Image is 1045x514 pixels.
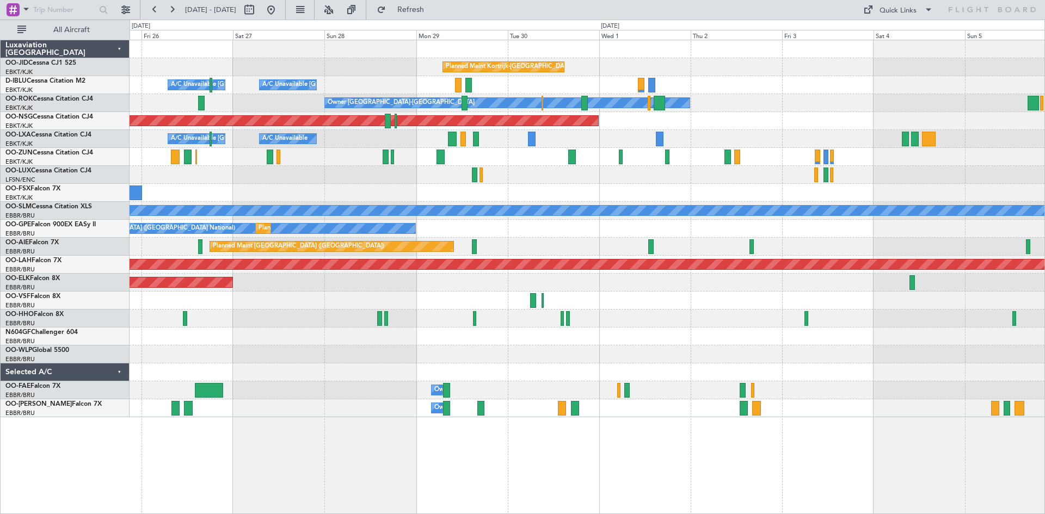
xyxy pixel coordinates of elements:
[5,230,35,238] a: EBBR/BRU
[5,391,35,399] a: EBBR/BRU
[5,78,27,84] span: D-IBLU
[5,275,30,282] span: OO-ELK
[262,77,436,93] div: A/C Unavailable [GEOGRAPHIC_DATA]-[GEOGRAPHIC_DATA]
[5,176,35,184] a: LFSN/ENC
[5,78,85,84] a: D-IBLUCessna Citation M2
[185,5,236,15] span: [DATE] - [DATE]
[259,220,456,237] div: Planned Maint [GEOGRAPHIC_DATA] ([GEOGRAPHIC_DATA] National)
[5,104,33,112] a: EBKT/KJK
[5,168,31,174] span: OO-LUX
[5,194,33,202] a: EBKT/KJK
[5,132,91,138] a: OO-LXACessna Citation CJ4
[5,96,33,102] span: OO-ROK
[33,2,96,18] input: Trip Number
[5,212,35,220] a: EBBR/BRU
[5,383,60,389] a: OO-FAEFalcon 7X
[858,1,938,18] button: Quick Links
[601,22,619,31] div: [DATE]
[5,150,33,156] span: OO-ZUN
[5,221,96,228] a: OO-GPEFalcon 900EX EASy II
[416,30,508,40] div: Mon 29
[213,238,384,255] div: Planned Maint [GEOGRAPHIC_DATA] ([GEOGRAPHIC_DATA])
[5,293,30,300] span: OO-VSF
[446,59,573,75] div: Planned Maint Kortrijk-[GEOGRAPHIC_DATA]
[5,203,92,210] a: OO-SLMCessna Citation XLS
[328,95,475,111] div: Owner [GEOGRAPHIC_DATA]-[GEOGRAPHIC_DATA]
[508,30,599,40] div: Tue 30
[5,355,35,363] a: EBBR/BRU
[5,329,31,336] span: N604GF
[171,77,373,93] div: A/C Unavailable [GEOGRAPHIC_DATA] ([GEOGRAPHIC_DATA] National)
[5,221,31,228] span: OO-GPE
[171,131,373,147] div: A/C Unavailable [GEOGRAPHIC_DATA] ([GEOGRAPHIC_DATA] National)
[5,311,64,318] a: OO-HHOFalcon 8X
[5,401,102,407] a: OO-[PERSON_NAME]Falcon 7X
[5,60,76,66] a: OO-JIDCessna CJ1 525
[5,122,33,130] a: EBKT/KJK
[5,275,60,282] a: OO-ELKFalcon 8X
[5,265,35,274] a: EBBR/BRU
[5,347,32,354] span: OO-WLP
[388,6,434,14] span: Refresh
[5,257,32,264] span: OO-LAH
[5,203,32,210] span: OO-SLM
[142,30,233,40] div: Fri 26
[372,1,437,18] button: Refresh
[5,383,30,389] span: OO-FAE
[5,185,60,192] a: OO-FSXFalcon 7X
[5,114,93,120] a: OO-NSGCessna Citation CJ4
[5,132,31,138] span: OO-LXA
[434,400,508,416] div: Owner Melsbroek Air Base
[599,30,691,40] div: Wed 1
[5,409,35,417] a: EBBR/BRU
[5,168,91,174] a: OO-LUXCessna Citation CJ4
[5,150,93,156] a: OO-ZUNCessna Citation CJ4
[874,30,965,40] div: Sat 4
[12,21,118,39] button: All Aircraft
[782,30,874,40] div: Fri 3
[880,5,917,16] div: Quick Links
[5,68,33,76] a: EBKT/KJK
[5,60,28,66] span: OO-JID
[5,114,33,120] span: OO-NSG
[5,247,35,256] a: EBBR/BRU
[5,347,69,354] a: OO-WLPGlobal 5500
[5,401,72,407] span: OO-[PERSON_NAME]
[5,239,59,246] a: OO-AIEFalcon 7X
[262,131,308,147] div: A/C Unavailable
[5,283,35,292] a: EBBR/BRU
[233,30,324,40] div: Sat 27
[5,337,35,345] a: EBBR/BRU
[28,26,115,34] span: All Aircraft
[5,257,62,264] a: OO-LAHFalcon 7X
[53,220,235,237] div: No Crew [GEOGRAPHIC_DATA] ([GEOGRAPHIC_DATA] National)
[324,30,416,40] div: Sun 28
[5,239,29,246] span: OO-AIE
[5,301,35,309] a: EBBR/BRU
[5,140,33,148] a: EBKT/KJK
[691,30,782,40] div: Thu 2
[5,329,78,336] a: N604GFChallenger 604
[5,319,35,327] a: EBBR/BRU
[5,158,33,166] a: EBKT/KJK
[5,96,93,102] a: OO-ROKCessna Citation CJ4
[5,86,33,94] a: EBKT/KJK
[5,311,34,318] span: OO-HHO
[5,293,60,300] a: OO-VSFFalcon 8X
[5,185,30,192] span: OO-FSX
[132,22,150,31] div: [DATE]
[434,382,508,398] div: Owner Melsbroek Air Base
